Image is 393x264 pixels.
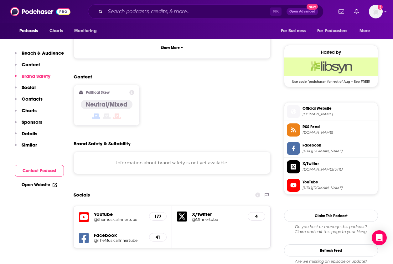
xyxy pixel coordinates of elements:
[372,230,387,245] div: Open Intercom Messenger
[86,90,110,95] h2: Political Skew
[369,5,383,18] span: Logged in as ebolden
[284,210,378,222] button: Claim This Podcast
[22,107,37,113] p: Charts
[369,5,383,18] button: Show profile menu
[303,149,375,153] span: https://www.facebook.com/TheMusicalInnertube
[94,217,144,222] a: @themusicalinnertube
[303,124,375,130] span: RSS Feed
[378,5,383,10] svg: Add a profile image
[307,4,318,10] span: New
[15,165,64,177] button: Contact Podcast
[287,179,375,192] a: YouTube[URL][DOMAIN_NAME]
[303,161,375,167] span: X/Twitter
[15,131,37,142] button: Details
[15,119,42,131] button: Sponsors
[303,142,375,148] span: Facebook
[22,84,36,90] p: Social
[70,25,105,37] button: open menu
[313,25,356,37] button: open menu
[317,27,347,35] span: For Podcasters
[287,142,375,155] a: Facebook[URL][DOMAIN_NAME]
[10,6,70,17] img: Podchaser - Follow, Share and Rate Podcasts
[284,224,378,234] div: Claim and edit this page to your liking.
[192,211,242,217] h5: X/Twitter
[284,244,378,257] button: Refresh Feed
[352,6,361,17] a: Show notifications dropdown
[74,152,271,174] div: Information about brand safety is not yet available.
[22,182,57,187] a: Open Website
[287,123,375,137] a: RSS Feed[DOMAIN_NAME]
[303,179,375,185] span: YouTube
[22,119,42,125] p: Sponsors
[15,84,36,96] button: Social
[284,76,378,84] span: Use code: 'podchaser' for rest of Aug + Sep FREE!
[289,10,315,13] span: Open Advanced
[74,141,131,147] h2: Brand Safety & Suitability
[94,232,144,238] h5: Facebook
[161,46,180,50] p: Show More
[192,217,242,222] a: @MInnertube
[15,73,50,85] button: Brand Safety
[284,57,378,76] img: Libsyn Deal: Use code: 'podchaser' for rest of Aug + Sep FREE!
[303,130,375,135] span: feeds.libsyn.com
[287,160,375,173] a: X/Twitter[DOMAIN_NAME][URL]
[253,214,260,219] h5: 4
[105,7,270,17] input: Search podcasts, credits, & more...
[15,142,37,153] button: Similar
[355,25,378,37] button: open menu
[22,96,43,102] p: Contacts
[369,5,383,18] img: User Profile
[74,27,96,35] span: Monitoring
[303,106,375,111] span: Official Website
[15,62,40,73] button: Content
[88,4,323,19] div: Search podcasts, credits, & more...
[277,25,313,37] button: open menu
[270,7,282,16] span: ⌘ K
[15,107,37,119] button: Charts
[74,74,266,80] h2: Content
[154,214,161,219] h5: 177
[49,27,63,35] span: Charts
[86,101,127,108] h4: Neutral/Mixed
[22,62,40,67] p: Content
[94,238,144,243] a: @TheMusicalInnertube
[287,105,375,118] a: Official Website[DOMAIN_NAME]
[15,25,46,37] button: open menu
[15,50,64,62] button: Reach & Audience
[94,211,144,217] h5: Youtube
[45,25,67,37] a: Charts
[79,42,265,53] button: Show More
[284,57,378,83] a: Libsyn Deal: Use code: 'podchaser' for rest of Aug + Sep FREE!
[22,73,50,79] p: Brand Safety
[22,142,37,148] p: Similar
[22,50,64,56] p: Reach & Audience
[303,186,375,190] span: https://www.youtube.com/@themusicalinnertube
[284,50,378,55] div: Hosted by
[154,235,161,240] h5: 41
[303,167,375,172] span: twitter.com/MInnertube
[281,27,306,35] span: For Business
[74,189,90,201] h2: Socials
[19,27,38,35] span: Podcasts
[284,224,378,229] span: Do you host or manage this podcast?
[15,96,43,107] button: Contacts
[287,8,318,15] button: Open AdvancedNew
[336,6,347,17] a: Show notifications dropdown
[359,27,370,35] span: More
[303,112,375,117] span: musicalinnertube.com
[22,131,37,137] p: Details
